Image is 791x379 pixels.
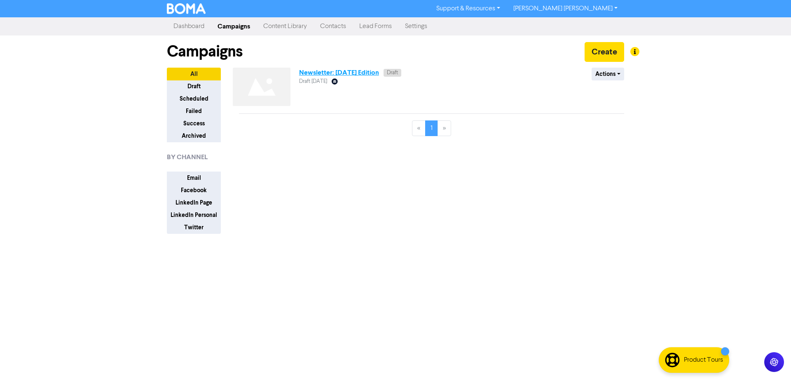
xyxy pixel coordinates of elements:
button: LinkedIn Page [167,196,221,209]
button: Email [167,172,221,184]
a: [PERSON_NAME] [PERSON_NAME] [507,2,624,15]
span: Draft [DATE] [299,79,327,84]
button: Failed [167,105,221,118]
a: Settings [398,18,434,35]
a: Campaigns [211,18,257,35]
button: Facebook [167,184,221,197]
a: Lead Forms [353,18,398,35]
button: Archived [167,129,221,142]
a: Support & Resources [430,2,507,15]
iframe: Chat Widget [750,339,791,379]
img: Not found [233,68,290,106]
button: All [167,68,221,80]
a: Page 1 is your current page [425,120,438,136]
a: Content Library [257,18,314,35]
button: Scheduled [167,92,221,105]
a: Contacts [314,18,353,35]
button: Draft [167,80,221,93]
span: Draft [387,70,398,75]
span: BY CHANNEL [167,152,208,162]
button: Success [167,117,221,130]
button: Create [585,42,624,62]
img: BOMA Logo [167,3,206,14]
a: Dashboard [167,18,211,35]
button: Twitter [167,221,221,234]
button: LinkedIn Personal [167,209,221,221]
button: Actions [592,68,624,80]
h1: Campaigns [167,42,243,61]
a: Newsletter: [DATE] Edition [299,68,379,77]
